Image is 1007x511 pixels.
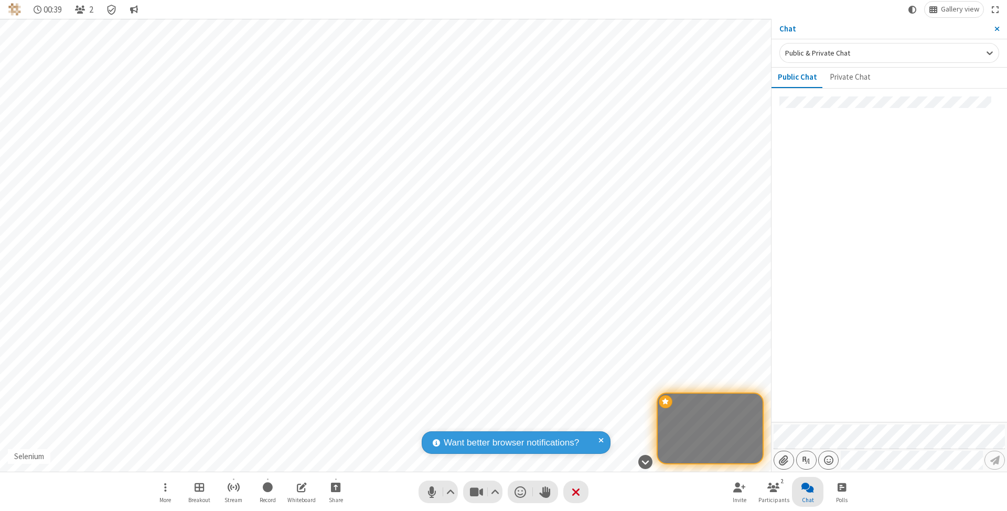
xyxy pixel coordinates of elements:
img: QA Selenium DO NOT DELETE OR CHANGE [8,3,21,16]
button: Send message [984,451,1005,470]
p: Chat [779,23,987,35]
span: Whiteboard [287,497,316,503]
div: Selenium [10,451,48,463]
button: Mute (⌘+Shift+A) [419,481,458,503]
div: Meeting details Encryption enabled [102,2,122,17]
button: Start sharing [320,477,351,507]
button: Open participant list [758,477,789,507]
button: Private Chat [823,68,877,88]
button: Using system theme [904,2,921,17]
button: Close chat [792,477,823,507]
button: Raise hand [533,481,558,503]
span: Invite [733,497,746,503]
button: Public Chat [772,68,823,88]
button: Manage Breakout Rooms [184,477,215,507]
span: Stream [224,497,242,503]
span: Polls [836,497,848,503]
button: End or leave meeting [563,481,588,503]
button: Stop video (⌘+Shift+V) [463,481,502,503]
button: Open menu [149,477,181,507]
div: 2 [778,476,787,486]
button: Video setting [488,481,502,503]
button: Send a reaction [508,481,533,503]
button: Invite participants (⌘+Shift+I) [724,477,755,507]
span: Public & Private Chat [785,48,850,58]
span: Chat [802,497,814,503]
button: Audio settings [444,481,458,503]
span: Participants [758,497,789,503]
div: Timer [29,2,67,17]
span: Record [260,497,276,503]
span: Want better browser notifications? [444,436,579,450]
button: Hide [634,449,656,474]
button: Open menu [818,451,839,470]
button: Change layout [925,2,983,17]
span: Share [329,497,343,503]
button: Start streaming [218,477,249,507]
button: Fullscreen [988,2,1003,17]
button: Show formatting [796,451,817,470]
span: 00:39 [44,5,62,15]
button: Conversation [125,2,142,17]
button: Start recording [252,477,283,507]
span: 2 [89,5,93,15]
span: Gallery view [941,5,979,14]
button: Open poll [826,477,858,507]
button: Open participant list [70,2,98,17]
span: More [159,497,171,503]
span: Breakout [188,497,210,503]
button: Close sidebar [987,19,1007,39]
button: Open shared whiteboard [286,477,317,507]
